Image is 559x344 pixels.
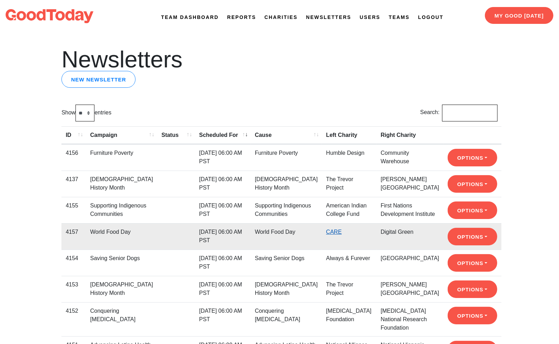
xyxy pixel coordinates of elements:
[86,144,157,171] td: Furniture Poverty
[448,254,497,272] button: Options
[264,14,297,21] a: Charities
[381,255,439,261] a: [GEOGRAPHIC_DATA]
[326,282,353,296] a: The Trevor Project
[251,197,322,223] td: Supporting Indigenous Communities
[61,126,86,144] th: ID: activate to sort column ascending
[251,223,322,250] td: World Food Day
[381,229,413,235] a: Digital Green
[381,308,427,331] a: [MEDICAL_DATA] National Research Foundation
[389,14,410,21] a: Teams
[75,105,94,121] select: Showentries
[448,228,497,245] button: Options
[381,150,409,164] a: Community Warehouse
[442,105,498,121] input: Search:
[61,144,86,171] td: 4156
[376,126,443,144] th: Right Charity
[195,126,251,144] th: Scheduled For: activate to sort column ascending
[251,302,322,336] td: Conquering [MEDICAL_DATA]
[86,250,157,276] td: Saving Senior Dogs
[326,229,342,235] a: CARE
[251,276,322,302] td: [DEMOGRAPHIC_DATA] History Month
[61,302,86,336] td: 4152
[381,282,439,296] a: [PERSON_NAME][GEOGRAPHIC_DATA]
[86,126,157,144] th: Campaign: activate to sort column ascending
[86,171,157,197] td: [DEMOGRAPHIC_DATA] History Month
[61,48,498,71] h1: Newsletters
[61,171,86,197] td: 4137
[448,149,497,166] button: Options
[61,105,111,121] label: Show entries
[322,126,376,144] th: Left Charity
[420,105,498,121] label: Search:
[326,308,371,322] a: [MEDICAL_DATA] Foundation
[195,144,251,171] td: [DATE] 06:00 AM PST
[61,250,86,276] td: 4154
[195,171,251,197] td: [DATE] 06:00 AM PST
[86,197,157,223] td: Supporting Indigenous Communities
[195,250,251,276] td: [DATE] 06:00 AM PST
[381,176,439,191] a: [PERSON_NAME][GEOGRAPHIC_DATA]
[326,176,353,191] a: The Trevor Project
[251,250,322,276] td: Saving Senior Dogs
[195,223,251,250] td: [DATE] 06:00 AM PST
[251,126,322,144] th: Cause: activate to sort column ascending
[161,14,219,21] a: Team Dashboard
[326,255,370,261] a: Always & Furever
[251,171,322,197] td: [DEMOGRAPHIC_DATA] History Month
[86,302,157,336] td: Conquering [MEDICAL_DATA]
[61,223,86,250] td: 4157
[195,302,251,336] td: [DATE] 06:00 AM PST
[381,203,435,217] a: First Nations Development Institute
[195,197,251,223] td: [DATE] 06:00 AM PST
[61,276,86,302] td: 4153
[326,150,364,156] a: Humble Design
[157,126,195,144] th: Status: activate to sort column ascending
[326,203,367,217] a: American Indian College Fund
[86,223,157,250] td: World Food Day
[251,144,322,171] td: Furniture Poverty
[61,197,86,223] td: 4155
[86,276,157,302] td: [DEMOGRAPHIC_DATA] History Month
[360,14,380,21] a: Users
[485,7,553,24] a: My Good [DATE]
[448,307,497,324] button: Options
[448,280,497,298] button: Options
[61,71,136,88] a: New newsletter
[306,14,351,21] a: Newsletters
[418,14,443,21] a: Logout
[6,9,93,23] img: logo-dark-da6b47b19159aada33782b937e4e11ca563a98e0ec6b0b8896e274de7198bfd4.svg
[227,14,256,21] a: Reports
[448,201,497,219] button: Options
[448,175,497,193] button: Options
[195,276,251,302] td: [DATE] 06:00 AM PST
